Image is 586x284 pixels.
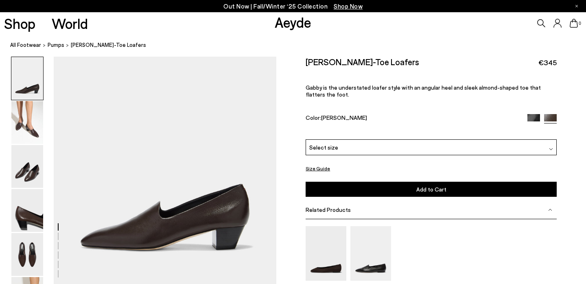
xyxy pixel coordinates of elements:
button: Add to Cart [306,182,557,197]
span: 0 [578,21,582,26]
a: pumps [48,41,64,49]
img: Gabby Almond-Toe Loafers - Image 4 [11,189,43,232]
span: Related Products [306,206,351,213]
span: Select size [309,143,338,152]
span: Add to Cart [416,186,446,193]
span: [PERSON_NAME] [321,114,367,121]
a: All Footwear [10,41,41,49]
button: Size Guide [306,163,330,174]
div: Color: [306,114,519,123]
a: Aeyde [275,13,311,31]
a: 0 [570,19,578,28]
img: Gabby Almond-Toe Loafers - Image 5 [11,233,43,276]
a: Shop [4,16,35,31]
img: Gabby Almond-Toe Loafers - Image 3 [11,145,43,188]
p: Gabby is the understated loafer style with an angular heel and sleek almond-shaped toe that flatt... [306,84,557,98]
p: Out Now | Fall/Winter ‘25 Collection [223,1,363,11]
img: Gabby Almond-Toe Loafers - Image 2 [11,101,43,144]
img: Gabby Almond-Toe Loafers - Image 1 [11,57,43,100]
img: svg%3E [549,147,553,151]
img: Ellie Suede Almond-Toe Flats [306,226,346,280]
span: pumps [48,42,64,48]
img: svg%3E [548,208,552,212]
img: Vanna Almond-Toe Loafers [350,226,391,280]
span: Navigate to /collections/new-in [334,2,363,10]
nav: breadcrumb [10,34,586,57]
h2: [PERSON_NAME]-Toe Loafers [306,57,419,67]
span: €345 [538,57,557,68]
span: [PERSON_NAME]-Toe Loafers [71,41,146,49]
a: World [52,16,88,31]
